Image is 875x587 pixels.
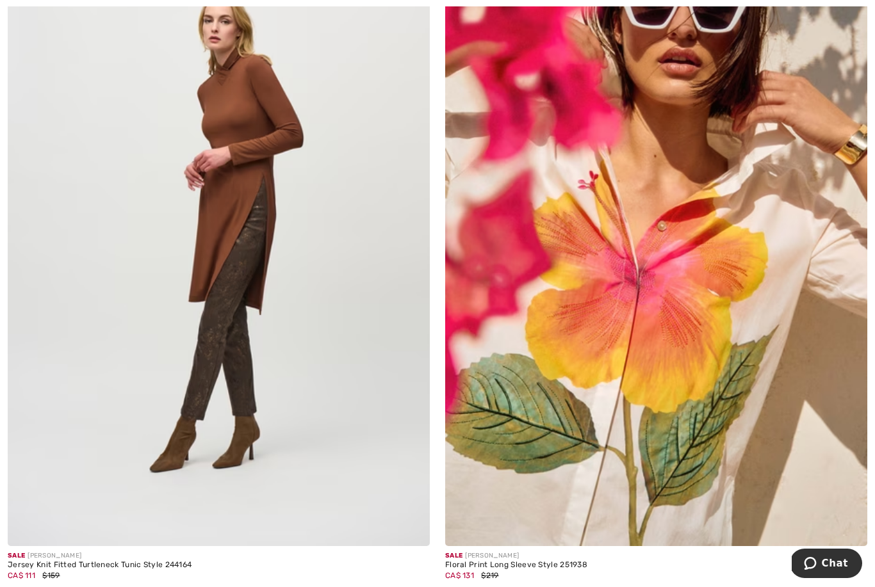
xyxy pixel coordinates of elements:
[8,552,25,559] span: Sale
[445,561,587,570] div: Floral Print Long Sleeve Style 251938
[445,552,462,559] span: Sale
[445,571,474,580] span: CA$ 131
[42,571,60,580] span: $159
[445,551,587,561] div: [PERSON_NAME]
[8,561,192,570] div: Jersey Knit Fitted Turtleneck Tunic Style 244164
[8,571,35,580] span: CA$ 111
[792,549,862,581] iframe: Opens a widget where you can chat to one of our agents
[481,571,498,580] span: $219
[8,551,192,561] div: [PERSON_NAME]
